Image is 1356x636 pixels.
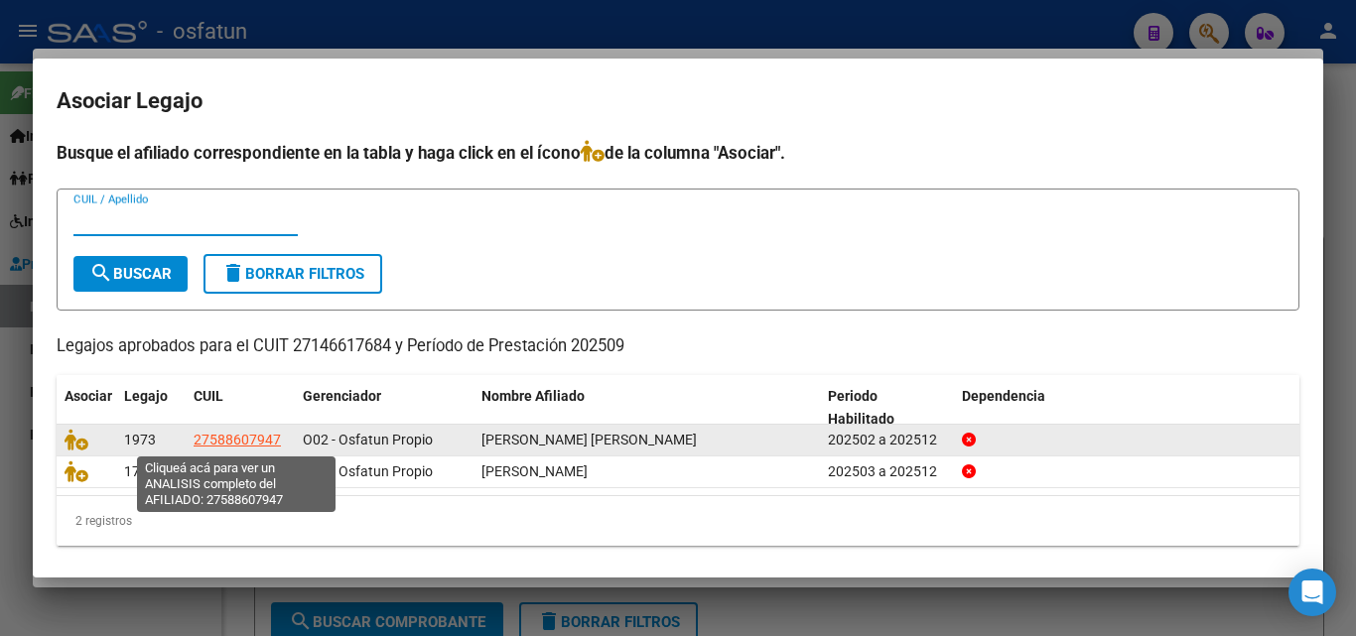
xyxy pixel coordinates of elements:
[57,82,1299,120] h2: Asociar Legajo
[124,432,156,447] span: 1973
[474,375,820,441] datatable-header-cell: Nombre Afiliado
[221,261,245,285] mat-icon: delete
[221,265,364,283] span: Borrar Filtros
[481,388,585,404] span: Nombre Afiliado
[828,429,946,451] div: 202502 a 202512
[124,388,168,404] span: Legajo
[954,375,1300,441] datatable-header-cell: Dependencia
[303,432,433,447] span: O02 - Osfatun Propio
[57,334,1299,359] p: Legajos aprobados para el CUIT 27146617684 y Período de Prestación 202509
[57,496,1299,546] div: 2 registros
[124,463,156,479] span: 1758
[820,375,954,441] datatable-header-cell: Periodo Habilitado
[194,463,281,479] span: 20577020818
[194,388,223,404] span: CUIL
[186,375,295,441] datatable-header-cell: CUIL
[828,460,946,483] div: 202503 a 202512
[481,432,697,447] span: PRADO PAEZ BIANCA
[57,140,1299,166] h4: Busque el afiliado correspondiente en la tabla y haga click en el ícono de la columna "Asociar".
[203,254,382,294] button: Borrar Filtros
[116,375,186,441] datatable-header-cell: Legajo
[57,375,116,441] datatable-header-cell: Asociar
[89,265,172,283] span: Buscar
[962,388,1045,404] span: Dependencia
[481,463,588,479] span: LOPEZ LORENZO
[73,256,188,292] button: Buscar
[303,388,381,404] span: Gerenciador
[65,388,112,404] span: Asociar
[89,261,113,285] mat-icon: search
[1288,569,1336,616] div: Open Intercom Messenger
[295,375,474,441] datatable-header-cell: Gerenciador
[303,463,433,479] span: O02 - Osfatun Propio
[194,432,281,447] span: 27588607947
[828,388,894,427] span: Periodo Habilitado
